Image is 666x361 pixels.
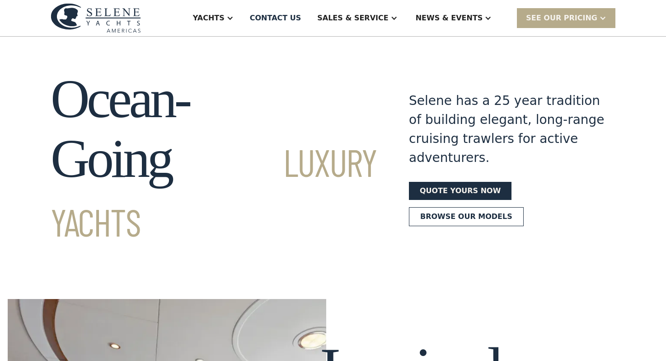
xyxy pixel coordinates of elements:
a: Quote yours now [409,182,511,200]
div: Contact US [250,13,301,24]
div: Selene has a 25 year tradition of building elegant, long-range cruising trawlers for active adven... [409,91,615,167]
div: Sales & Service [317,13,388,24]
a: Browse our models [409,207,524,226]
h1: Ocean-Going [51,69,376,248]
img: logo [51,3,141,33]
div: News & EVENTS [416,13,483,24]
div: SEE Our Pricing [517,8,615,28]
div: SEE Our Pricing [526,13,597,24]
span: Luxury Yachts [51,139,376,244]
div: Yachts [193,13,225,24]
